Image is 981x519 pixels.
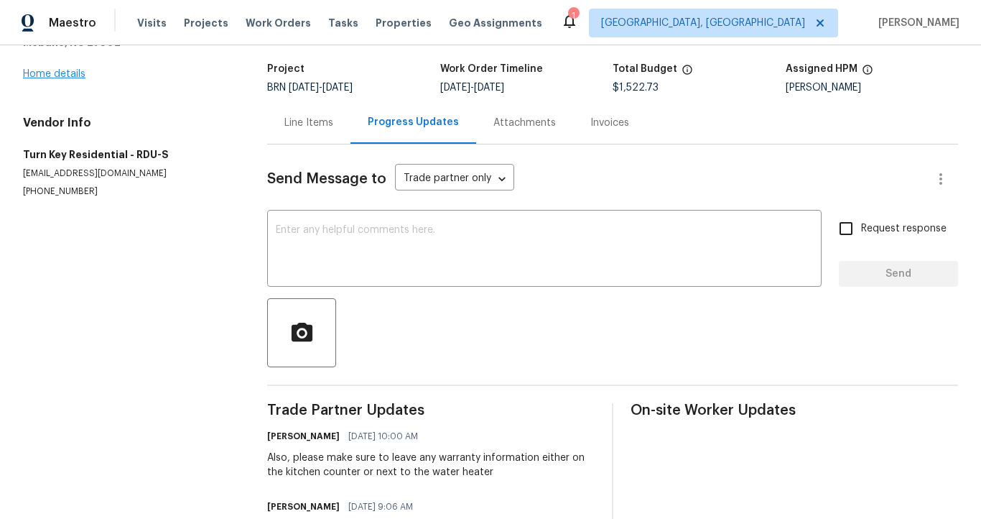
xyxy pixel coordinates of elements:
span: Properties [376,16,432,30]
span: [PERSON_NAME] [873,16,959,30]
span: [DATE] [474,83,504,93]
h5: Work Order Timeline [440,64,543,74]
span: [DATE] [322,83,353,93]
span: [DATE] [440,83,470,93]
span: Projects [184,16,228,30]
p: [PHONE_NUMBER] [23,185,233,198]
div: Attachments [493,116,556,130]
h4: Vendor Info [23,116,233,130]
div: Line Items [284,116,333,130]
h5: Total Budget [613,64,677,74]
div: Trade partner only [395,167,514,191]
h5: Assigned HPM [786,64,857,74]
span: BRN [267,83,353,93]
span: [DATE] [289,83,319,93]
p: [EMAIL_ADDRESS][DOMAIN_NAME] [23,167,233,180]
span: Geo Assignments [449,16,542,30]
div: [PERSON_NAME] [786,83,959,93]
span: - [440,83,504,93]
div: Progress Updates [368,115,459,129]
span: Visits [137,16,167,30]
span: Trade Partner Updates [267,403,595,418]
div: Invoices [590,116,629,130]
span: [DATE] 10:00 AM [348,429,418,444]
span: Send Message to [267,172,386,186]
span: On-site Worker Updates [631,403,958,418]
div: 1 [568,9,578,23]
span: Request response [861,221,947,236]
span: $1,522.73 [613,83,659,93]
span: The total cost of line items that have been proposed by Opendoor. This sum includes line items th... [682,64,693,83]
h6: [PERSON_NAME] [267,500,340,514]
a: Home details [23,69,85,79]
h6: [PERSON_NAME] [267,429,340,444]
span: Work Orders [246,16,311,30]
span: Tasks [328,18,358,28]
div: Also, please make sure to leave any warranty information either on the kitchen counter or next to... [267,451,595,479]
span: - [289,83,353,93]
span: [GEOGRAPHIC_DATA], [GEOGRAPHIC_DATA] [601,16,805,30]
h5: Project [267,64,304,74]
span: The hpm assigned to this work order. [862,64,873,83]
span: Maestro [49,16,96,30]
span: [DATE] 9:06 AM [348,500,413,514]
h5: Turn Key Residential - RDU-S [23,147,233,162]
